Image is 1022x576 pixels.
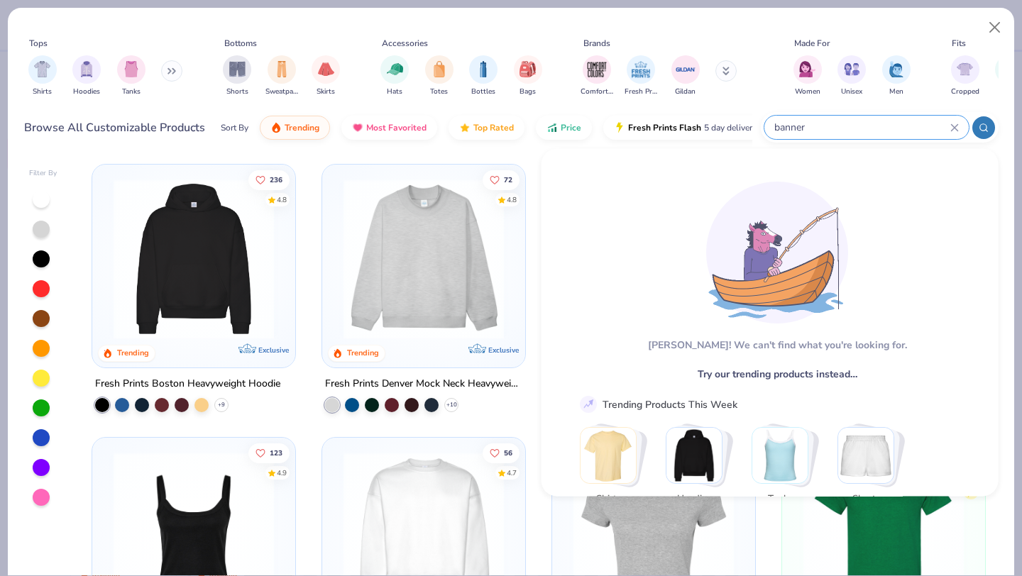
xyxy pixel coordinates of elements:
[795,87,820,97] span: Women
[229,61,246,77] img: Shorts Image
[671,492,717,506] span: Hoodies
[488,345,519,355] span: Exclusive
[117,55,145,97] button: filter button
[265,55,298,97] div: filter for Sweatpants
[581,55,613,97] div: filter for Comfort Colors
[647,338,906,353] div: [PERSON_NAME]! We can't find what you're looking for.
[471,87,495,97] span: Bottles
[799,61,815,77] img: Women Image
[583,37,610,50] div: Brands
[29,168,57,179] div: Filter By
[265,55,298,97] button: filter button
[582,398,595,411] img: trend_line.gif
[260,116,330,140] button: Trending
[387,87,402,97] span: Hats
[951,87,979,97] span: Cropped
[224,37,257,50] div: Bottoms
[520,61,535,77] img: Bags Image
[675,87,696,97] span: Gildan
[957,61,973,77] img: Cropped Image
[221,121,248,134] div: Sort By
[580,427,645,511] button: Stack Card Button Shirts
[483,443,520,463] button: Like
[793,55,822,97] button: filter button
[274,61,290,77] img: Sweatpants Image
[278,467,287,478] div: 4.9
[270,449,283,456] span: 123
[258,345,289,355] span: Exclusive
[507,194,517,205] div: 4.8
[380,55,409,97] button: filter button
[889,87,903,97] span: Men
[628,122,701,133] span: Fresh Prints Flash
[586,59,608,80] img: Comfort Colors Image
[706,182,848,323] img: Loading...
[838,428,894,483] img: Shorts
[837,427,903,511] button: Stack Card Button Shorts
[29,37,48,50] div: Tops
[483,170,520,189] button: Like
[952,37,966,50] div: Fits
[72,55,101,97] div: filter for Hoodies
[520,87,536,97] span: Bags
[666,427,731,511] button: Stack Card Button Hoodies
[882,55,911,97] button: filter button
[794,37,830,50] div: Made For
[889,61,904,77] img: Men Image
[270,176,283,183] span: 236
[581,428,636,483] img: Shirts
[432,61,447,77] img: Totes Image
[793,55,822,97] div: filter for Women
[844,61,860,77] img: Unisex Image
[841,87,862,97] span: Unisex
[446,401,457,409] span: + 10
[625,55,657,97] div: filter for Fresh Prints
[382,37,428,50] div: Accessories
[504,449,512,456] span: 56
[270,122,282,133] img: trending.gif
[425,55,454,97] div: filter for Totes
[752,428,808,483] img: Tanks
[325,375,522,393] div: Fresh Prints Denver Mock Neck Heavyweight Sweatshirt
[318,61,334,77] img: Skirts Image
[757,492,803,506] span: Tanks
[469,55,498,97] button: filter button
[28,55,57,97] div: filter for Shirts
[625,55,657,97] button: filter button
[671,55,700,97] div: filter for Gildan
[585,492,631,506] span: Shirts
[425,55,454,97] button: filter button
[837,55,866,97] div: filter for Unisex
[614,122,625,133] img: flash.gif
[430,87,448,97] span: Totes
[603,116,767,140] button: Fresh Prints Flash5 day delivery
[837,55,866,97] button: filter button
[95,375,280,393] div: Fresh Prints Boston Heavyweight Hoodie
[476,61,491,77] img: Bottles Image
[312,55,340,97] div: filter for Skirts
[249,170,290,189] button: Like
[352,122,363,133] img: most_fav.gif
[312,55,340,97] button: filter button
[73,87,100,97] span: Hoodies
[285,122,319,133] span: Trending
[514,55,542,97] button: filter button
[278,194,287,205] div: 4.8
[123,61,139,77] img: Tanks Image
[511,179,686,339] img: a90f7c54-8796-4cb2-9d6e-4e9644cfe0fe
[117,55,145,97] div: filter for Tanks
[317,87,335,97] span: Skirts
[630,59,652,80] img: Fresh Prints Image
[449,116,524,140] button: Top Rated
[366,122,427,133] span: Most Favorited
[666,428,722,483] img: Hoodies
[561,122,581,133] span: Price
[752,427,817,511] button: Stack Card Button Tanks
[34,61,50,77] img: Shirts Image
[249,443,290,463] button: Like
[951,55,979,97] button: filter button
[106,179,281,339] img: 91acfc32-fd48-4d6b-bdad-a4c1a30ac3fc
[504,176,512,183] span: 72
[218,401,225,409] span: + 9
[704,120,757,136] span: 5 day delivery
